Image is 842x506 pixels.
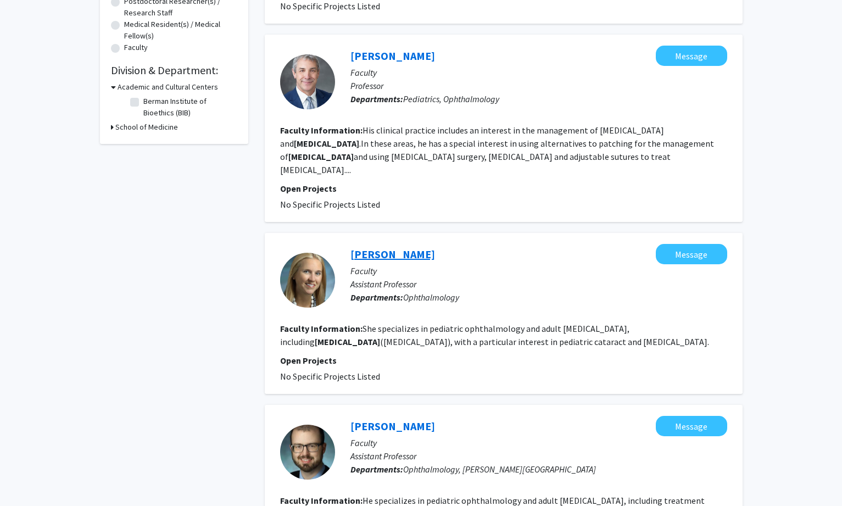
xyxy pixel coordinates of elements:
p: Open Projects [280,182,727,195]
span: No Specific Projects Listed [280,199,380,210]
b: Faculty Information: [280,125,363,136]
a: [PERSON_NAME] [350,49,435,63]
a: [PERSON_NAME] [350,419,435,433]
button: Message Cody Richardson [656,416,727,436]
b: [MEDICAL_DATA] [288,151,354,162]
label: Berman Institute of Bioethics (BIB) [143,96,235,119]
p: Assistant Professor [350,449,727,463]
fg-read-more: His clinical practice includes an interest in the management of [MEDICAL_DATA] and .In these area... [280,125,714,175]
b: [MEDICAL_DATA] [315,336,380,347]
h3: Academic and Cultural Centers [118,81,218,93]
p: Faculty [350,66,727,79]
b: Faculty Information: [280,323,363,334]
span: Pediatrics, Ophthalmology [403,93,499,104]
h3: School of Medicine [115,121,178,133]
button: Message Michael Repka [656,46,727,66]
p: Professor [350,79,727,92]
p: Assistant Professor [350,277,727,291]
p: Faculty [350,436,727,449]
label: Medical Resident(s) / Medical Fellow(s) [124,19,237,42]
fg-read-more: She specializes in pediatric ophthalmology and adult [MEDICAL_DATA], including ([MEDICAL_DATA]), ... [280,323,709,347]
b: Faculty Information: [280,495,363,506]
a: [PERSON_NAME] [350,247,435,261]
span: No Specific Projects Listed [280,1,380,12]
p: Open Projects [280,354,727,367]
span: Ophthalmology [403,292,459,303]
b: Departments: [350,464,403,475]
b: [MEDICAL_DATA] [294,138,359,149]
b: Departments: [350,292,403,303]
button: Message Courtney Kraus [656,244,727,264]
iframe: Chat [8,457,47,498]
span: No Specific Projects Listed [280,371,380,382]
span: Ophthalmology, [PERSON_NAME][GEOGRAPHIC_DATA] [403,464,596,475]
b: Departments: [350,93,403,104]
h2: Division & Department: [111,64,237,77]
p: Faculty [350,264,727,277]
label: Faculty [124,42,148,53]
